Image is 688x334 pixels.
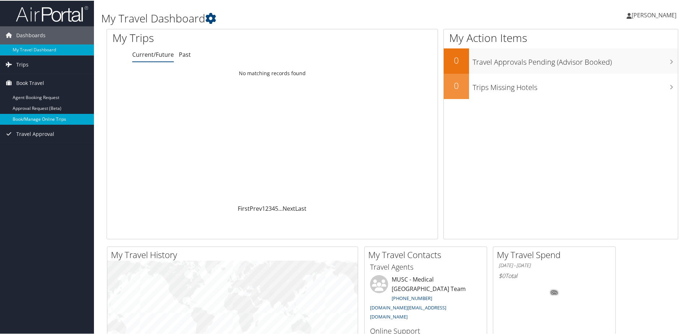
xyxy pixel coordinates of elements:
[368,248,487,260] h2: My Travel Contacts
[444,73,678,98] a: 0Trips Missing Hotels
[268,204,272,212] a: 3
[444,79,469,91] h2: 0
[499,271,505,279] span: $0
[265,204,268,212] a: 2
[551,290,557,294] tspan: 0%
[473,78,678,92] h3: Trips Missing Hotels
[473,53,678,67] h3: Travel Approvals Pending (Advisor Booked)
[250,204,262,212] a: Prev
[112,30,294,45] h1: My Trips
[278,204,283,212] span: …
[16,5,88,22] img: airportal-logo.png
[238,204,250,212] a: First
[392,294,432,301] a: [PHONE_NUMBER]
[632,10,676,18] span: [PERSON_NAME]
[295,204,306,212] a: Last
[499,271,610,279] h6: Total
[366,274,485,322] li: MUSC - Medical [GEOGRAPHIC_DATA] Team
[272,204,275,212] a: 4
[16,55,29,73] span: Trips
[370,261,481,271] h3: Travel Agents
[16,26,46,44] span: Dashboards
[101,10,490,25] h1: My Travel Dashboard
[111,248,358,260] h2: My Travel History
[444,30,678,45] h1: My Action Items
[132,50,174,58] a: Current/Future
[499,261,610,268] h6: [DATE] - [DATE]
[179,50,191,58] a: Past
[444,48,678,73] a: 0Travel Approvals Pending (Advisor Booked)
[16,73,44,91] span: Book Travel
[107,66,438,79] td: No matching records found
[444,53,469,66] h2: 0
[627,4,684,25] a: [PERSON_NAME]
[16,124,54,142] span: Travel Approval
[262,204,265,212] a: 1
[370,304,446,320] a: [DOMAIN_NAME][EMAIL_ADDRESS][DOMAIN_NAME]
[283,204,295,212] a: Next
[275,204,278,212] a: 5
[497,248,615,260] h2: My Travel Spend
